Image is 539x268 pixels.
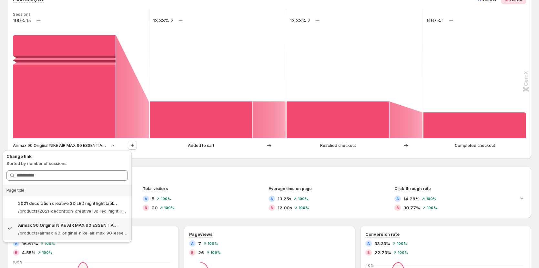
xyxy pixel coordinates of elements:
span: 100% [208,242,218,245]
h2: A [191,242,194,245]
h2: Performance over time [13,172,526,178]
span: 100% [298,197,308,201]
span: 100% [210,251,221,254]
text: 100% [13,260,23,264]
button: Expand chart [517,194,526,203]
h2: B [145,206,147,210]
h2: A [396,197,399,201]
text: 1 [442,18,443,23]
h2: A [270,197,273,201]
span: Page title [6,188,25,193]
h2: A [145,197,147,201]
span: 100% [42,251,52,254]
h2: A [367,242,370,245]
text: 100% [13,18,25,23]
p: /products/airmax-90-original-nike-air-max-90-essential-mens-running-shoes-sport-outdoor-sneakers-... [18,230,128,236]
span: 22.73% [374,249,391,256]
text: 6.67% [427,18,441,23]
span: 26 [198,249,204,256]
text: 15 [26,18,31,23]
h3: Conversion rate [365,231,400,237]
span: 4.55% [22,249,36,256]
span: 20 [152,205,158,211]
h2: B [396,206,399,210]
span: 14.29% [403,196,420,202]
span: 30.77% [403,205,420,211]
text: Sessions [13,12,31,17]
span: 100% [299,206,309,210]
text: 13.33% [290,18,306,23]
span: 100% [398,251,408,254]
h3: Pageviews [189,231,213,237]
p: Airmax 90 Original NIKE AIR MAX 90 ESSENTIAL men's Running Shoes Sport Outdoor Sneakers Athletic ... [18,222,117,228]
text: 40% [365,263,374,268]
text: 13.33% [153,18,169,23]
p: Sorted by number of sessions [6,160,128,167]
path: Completed checkout: 1 [423,112,526,138]
p: Change link [6,153,128,159]
p: Reached checkout [320,142,356,149]
span: 13.25s [278,196,291,202]
h2: B [191,251,194,254]
p: Added to cart [188,142,214,149]
span: 33.33% [374,240,390,247]
text: 2 [171,18,173,23]
p: 2021 decoration creative 3D LED night light table lamp children bedroom child gift home [18,200,117,206]
p: Airmax 90 Original NIKE AIR MAX 90 ESSENTIAL men's Running Shoes Sport Outdoor Sneakers Athletic ... [13,142,108,149]
span: Average time on page [269,186,312,191]
p: /products/2021-decoration-creative-3d-led-night-light-table-lamp-children-bedroom-child-gift-home [18,208,128,214]
span: 5 [152,196,154,202]
text: 2 [308,18,310,23]
h2: B [15,251,17,254]
span: Total visitors [143,186,168,191]
span: 100% [161,197,171,201]
path: Added to cart: 2 [150,101,252,138]
span: 100% [427,206,437,210]
h2: B [270,206,273,210]
h2: B [367,251,370,254]
span: 7 [198,240,201,247]
span: 12.00s [278,205,292,211]
span: 100% [164,206,174,210]
span: 100% [397,242,407,245]
path: Reached checkout: 2 [287,101,389,138]
span: 100% [426,197,436,201]
p: Completed checkout [455,142,495,149]
span: Click-through rate [394,186,431,191]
